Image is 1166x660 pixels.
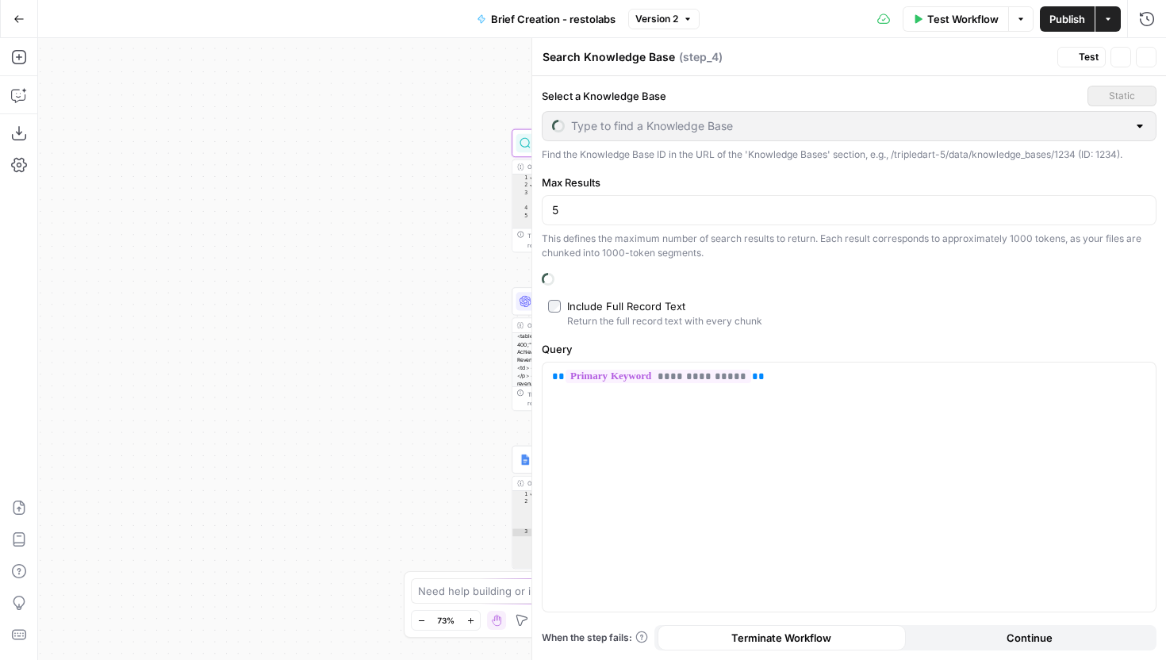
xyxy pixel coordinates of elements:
a: When the step fails: [542,631,648,645]
label: Select a Knowledge Base [542,88,1081,104]
button: Publish [1040,6,1095,32]
div: Return the full record text with every chunk [567,314,762,328]
span: Test Workflow [927,11,999,27]
div: 2 [512,498,535,528]
div: 1 [512,491,535,499]
div: This defines the maximum number of search results to return. Each result corresponds to approxima... [542,232,1156,260]
span: Test [1079,50,1099,64]
button: Brief Creation - restolabs [467,6,625,32]
span: Version 2 [635,12,678,26]
button: Static [1087,86,1156,106]
div: Find the Knowledge Base ID in the URL of the 'Knowledge Bases' section, e.g., /tripledart-5/data/... [542,148,1156,162]
button: Continue [906,625,1154,650]
div: WorkflowSet InputsInputs [512,67,692,94]
div: 2 [512,182,535,190]
span: Static [1109,89,1135,103]
label: Query [542,341,1156,357]
button: Test [1057,47,1106,67]
div: Search Knowledge BaseSearch Knowledge BaseStep 4TestOutput[ { "id":"vsdid:3915015:rid :RtC9UcR14v... [512,129,692,252]
img: Instagram%20post%20-%201%201.png [520,454,531,466]
input: Include Full Record TextReturn the full record text with every chunk [548,300,561,313]
div: Include Full Record Text [567,298,685,314]
div: 3 [512,190,535,205]
div: 4 [512,205,535,213]
button: Test Workflow [903,6,1008,32]
button: Version 2 [628,9,700,29]
label: Max Results [542,175,1156,190]
span: 73% [437,614,455,627]
span: Brief Creation - restolabs [491,11,616,27]
div: 3 [512,529,535,537]
div: 1 [512,175,535,182]
span: Continue [1007,630,1053,646]
span: Publish [1049,11,1085,27]
span: Terminate Workflow [731,630,831,646]
div: IntegrationGoogle Docs IntegrationStep 5Output{ "file_url":"[URL][DOMAIN_NAME] /d/1_pV6U -3wqXq_O... [512,446,692,569]
div: LLM · GPT-4.1Brief CreationStep 3Output<table> <tbody> <tr> <td> <p><span style="font-weight: 400... [512,287,692,410]
textarea: Search Knowledge Base [543,49,675,65]
span: ( step_4 ) [679,49,723,65]
input: Type to find a Knowledge Base [571,118,1127,134]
